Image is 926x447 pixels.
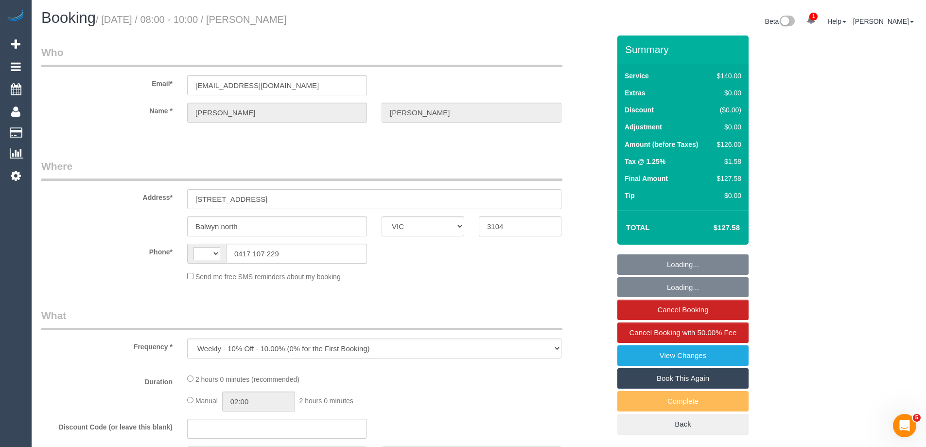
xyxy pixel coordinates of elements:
strong: Total [626,223,650,232]
div: $0.00 [713,122,741,132]
a: Book This Again [617,368,749,389]
label: Service [625,71,649,81]
legend: What [41,308,562,330]
label: Amount (before Taxes) [625,140,698,149]
a: Beta [765,18,795,25]
div: $0.00 [713,191,741,200]
legend: Who [41,45,562,67]
a: [PERSON_NAME] [853,18,914,25]
label: Name * [34,103,180,116]
input: Email* [187,75,367,95]
div: $127.58 [713,174,741,183]
span: 2 hours 0 minutes [299,397,353,405]
a: Help [827,18,846,25]
span: 2 hours 0 minutes (recommended) [195,375,299,383]
div: $0.00 [713,88,741,98]
a: 1 [802,10,821,31]
input: Phone* [226,244,367,264]
label: Email* [34,75,180,89]
label: Discount Code (or leave this blank) [34,419,180,432]
div: $126.00 [713,140,741,149]
span: Send me free SMS reminders about my booking [195,273,341,281]
h3: Summary [625,44,744,55]
img: New interface [779,16,795,28]
small: / [DATE] / 08:00 - 10:00 / [PERSON_NAME] [96,14,287,25]
label: Adjustment [625,122,662,132]
label: Duration [34,374,180,387]
h4: $127.58 [684,224,740,232]
input: Last Name* [382,103,561,123]
label: Address* [34,189,180,202]
label: Final Amount [625,174,668,183]
label: Frequency * [34,339,180,352]
div: $1.58 [713,157,741,166]
span: Booking [41,9,96,26]
a: Cancel Booking with 50.00% Fee [617,322,749,343]
input: First Name* [187,103,367,123]
a: Cancel Booking [617,300,749,320]
label: Extras [625,88,646,98]
input: Suburb* [187,216,367,236]
iframe: Intercom live chat [893,414,916,437]
div: $140.00 [713,71,741,81]
legend: Where [41,159,562,181]
label: Tax @ 1.25% [625,157,665,166]
a: Back [617,414,749,434]
input: Post Code* [479,216,561,236]
a: View Changes [617,345,749,366]
div: ($0.00) [713,105,741,115]
label: Discount [625,105,654,115]
label: Phone* [34,244,180,257]
span: Cancel Booking with 50.00% Fee [629,328,737,337]
label: Tip [625,191,635,200]
span: 5 [913,414,921,422]
span: Manual [195,397,218,405]
span: 1 [809,13,818,20]
img: Automaid Logo [6,10,25,23]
